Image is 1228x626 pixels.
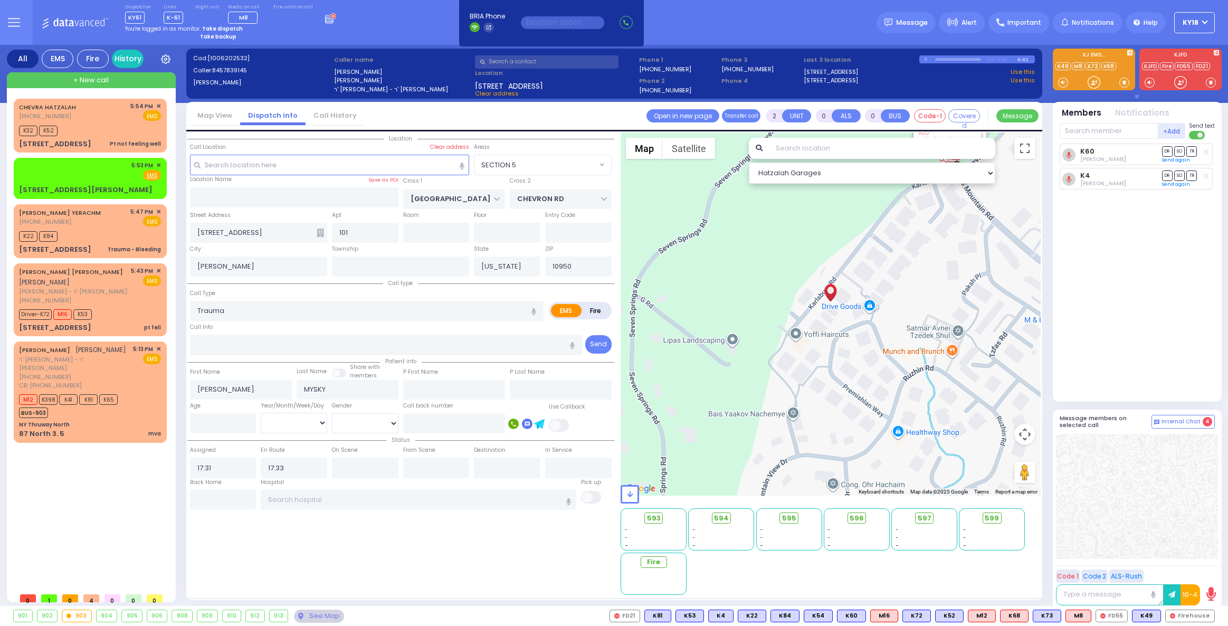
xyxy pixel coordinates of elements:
span: members [350,372,377,380]
label: Call Type [190,289,215,298]
label: Room [403,211,419,220]
div: M16 [870,610,898,622]
span: ✕ [156,161,161,170]
label: En Route [261,446,285,454]
label: [PERSON_NAME] [193,78,330,87]
div: 904 [97,610,117,622]
span: Internal Chat [1162,418,1201,425]
button: Covered [948,109,980,122]
span: K65 [99,394,118,405]
label: Caller: [193,66,330,75]
label: First Name [190,368,220,376]
span: 8457839145 [212,66,247,74]
label: Destination [474,446,506,454]
a: Send again [1162,157,1190,163]
div: K68 [1000,610,1029,622]
span: - [760,526,763,534]
button: Show street map [626,138,663,159]
span: - [827,526,831,534]
div: EMS [42,50,73,68]
span: - [692,534,696,542]
span: - [692,526,696,534]
a: K60 [1080,147,1094,155]
span: Patient info [380,357,422,365]
span: Shmiel Hoffman [1080,155,1126,163]
span: - [896,526,899,534]
span: SECTION 5 [474,155,596,174]
label: [PERSON_NAME] [334,68,471,77]
button: Send [585,335,612,354]
span: K22 [19,231,37,242]
button: Code 2 [1081,570,1108,583]
label: P Last Name [510,368,545,376]
a: K73 [1086,62,1100,70]
label: Location Name [190,175,232,184]
label: Back Home [190,478,222,487]
span: - [963,526,966,534]
button: Transfer call [722,109,760,122]
label: Call Info [190,323,213,331]
span: 0 [62,594,78,602]
label: Gender [332,402,352,410]
div: Trauma - Bleeding [108,245,161,253]
span: Other building occupants [317,229,324,237]
span: ✕ [156,267,161,276]
img: Logo [42,16,112,29]
span: - [827,534,831,542]
label: Assigned [190,446,216,454]
div: BLS [738,610,766,622]
label: Floor [474,211,487,220]
div: BLS [935,610,964,622]
button: Message [996,109,1039,122]
div: ALS KJ [1065,610,1091,622]
label: Caller name [334,55,471,64]
span: - [625,534,628,542]
span: 0 [126,594,141,602]
label: Cross 1 [403,177,422,185]
label: Call Location [190,143,226,151]
span: K53 [73,309,92,320]
div: mva [148,430,161,438]
div: 908 [172,610,192,622]
div: 903 [62,610,91,622]
span: - [896,534,899,542]
button: Code 1 [1056,570,1080,583]
label: Entry Code [545,211,575,220]
label: Turn off text [1189,130,1206,140]
div: 910 [223,610,241,622]
span: Notifications [1072,18,1114,27]
input: Search hospital [261,490,576,510]
div: 909 [197,610,217,622]
span: [STREET_ADDRESS] [475,81,543,89]
button: Toggle fullscreen view [1014,138,1035,159]
div: 906 [147,610,167,622]
label: KJ EMS... [1053,52,1135,60]
span: ר' [PERSON_NAME] - ר' [PERSON_NAME] [19,355,129,373]
span: ✕ [156,102,161,111]
span: - [760,542,763,549]
span: 5:47 PM [130,208,153,216]
span: Message [896,17,928,28]
button: Map camera controls [1014,424,1035,445]
a: K49 [1055,62,1071,70]
span: Phone 3 [721,55,800,64]
div: ALS [1000,610,1029,622]
span: [PERSON_NAME] [75,345,126,354]
span: SO [1174,170,1185,181]
span: CB: [PHONE_NUMBER] [19,381,82,390]
span: 0 [147,594,163,602]
span: EMS [143,216,161,226]
u: EMS [147,172,158,179]
label: Location [475,69,636,78]
div: K84 [770,610,799,622]
span: BUS-903 [19,407,48,418]
input: Search member [1060,123,1158,139]
label: From Scene [403,446,435,454]
span: - [692,542,696,549]
label: Last 3 location [804,55,919,64]
label: Hospital [261,478,284,487]
span: Call type [383,279,418,287]
div: ALS [968,610,996,622]
div: MOSHE MYSKY [821,282,840,314]
span: Phone 4 [721,77,800,86]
